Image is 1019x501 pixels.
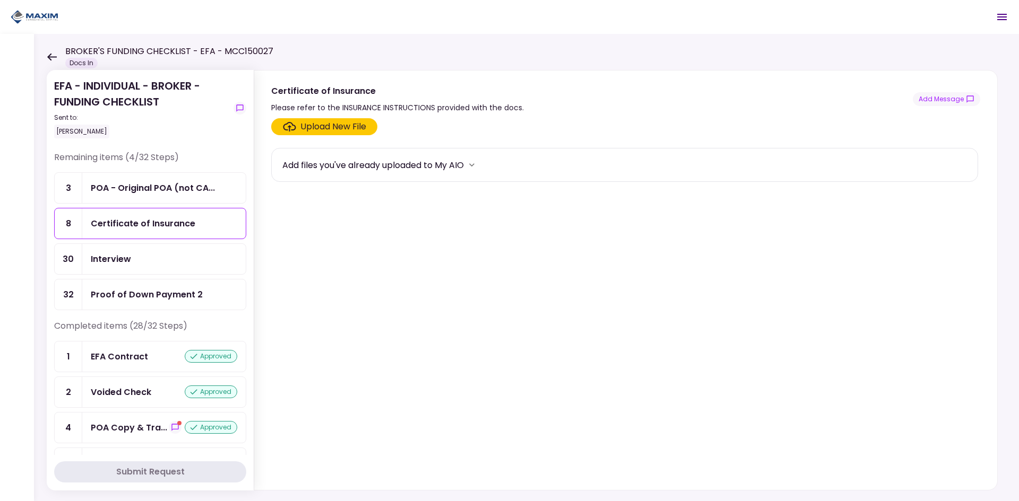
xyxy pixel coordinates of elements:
[91,288,203,301] div: Proof of Down Payment 2
[55,173,82,203] div: 3
[913,92,980,106] button: show-messages
[55,208,82,239] div: 8
[54,461,246,482] button: Submit Request
[54,125,109,138] div: [PERSON_NAME]
[11,9,58,25] img: Partner icon
[65,58,98,68] div: Docs In
[54,376,246,408] a: 2Voided Checkapproved
[185,350,237,363] div: approved
[55,377,82,407] div: 2
[54,151,246,172] div: Remaining items (4/32 Steps)
[91,217,195,230] div: Certificate of Insurance
[271,84,524,98] div: Certificate of Insurance
[464,157,480,173] button: more
[116,465,185,478] div: Submit Request
[54,279,246,310] a: 32Proof of Down Payment 2
[185,421,237,434] div: approved
[54,320,246,341] div: Completed items (28/32 Steps)
[91,421,167,434] div: POA Copy & Tracking Receipt
[54,447,246,479] a: 5Debtor CDL or Driver Licenseapproved
[91,252,131,266] div: Interview
[54,208,246,239] a: 8Certificate of Insurance
[989,4,1015,30] button: Open menu
[271,118,377,135] span: Click here to upload the required document
[169,421,182,434] button: show-messages
[185,385,237,398] div: approved
[55,412,82,443] div: 4
[55,279,82,310] div: 32
[91,350,148,363] div: EFA Contract
[54,113,229,122] div: Sent to:
[54,341,246,372] a: 1EFA Contractapproved
[271,101,524,114] div: Please refer to the INSURANCE INSTRUCTIONS provided with the docs.
[91,181,215,195] div: POA - Original POA (not CA or GA)
[65,45,273,58] h1: BROKER'S FUNDING CHECKLIST - EFA - MCC150027
[54,412,246,443] a: 4POA Copy & Tracking Receiptshow-messagesapproved
[54,243,246,275] a: 30Interview
[54,172,246,204] a: 3POA - Original POA (not CA or GA)
[55,244,82,274] div: 30
[300,120,366,133] div: Upload New File
[54,78,229,138] div: EFA - INDIVIDUAL - BROKER - FUNDING CHECKLIST
[55,341,82,372] div: 1
[91,385,151,399] div: Voided Check
[234,102,246,115] button: show-messages
[55,448,82,478] div: 5
[282,159,464,172] div: Add files you've already uploaded to My AIO
[254,70,998,490] div: Certificate of InsurancePlease refer to the INSURANCE INSTRUCTIONS provided with the docs.show-me...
